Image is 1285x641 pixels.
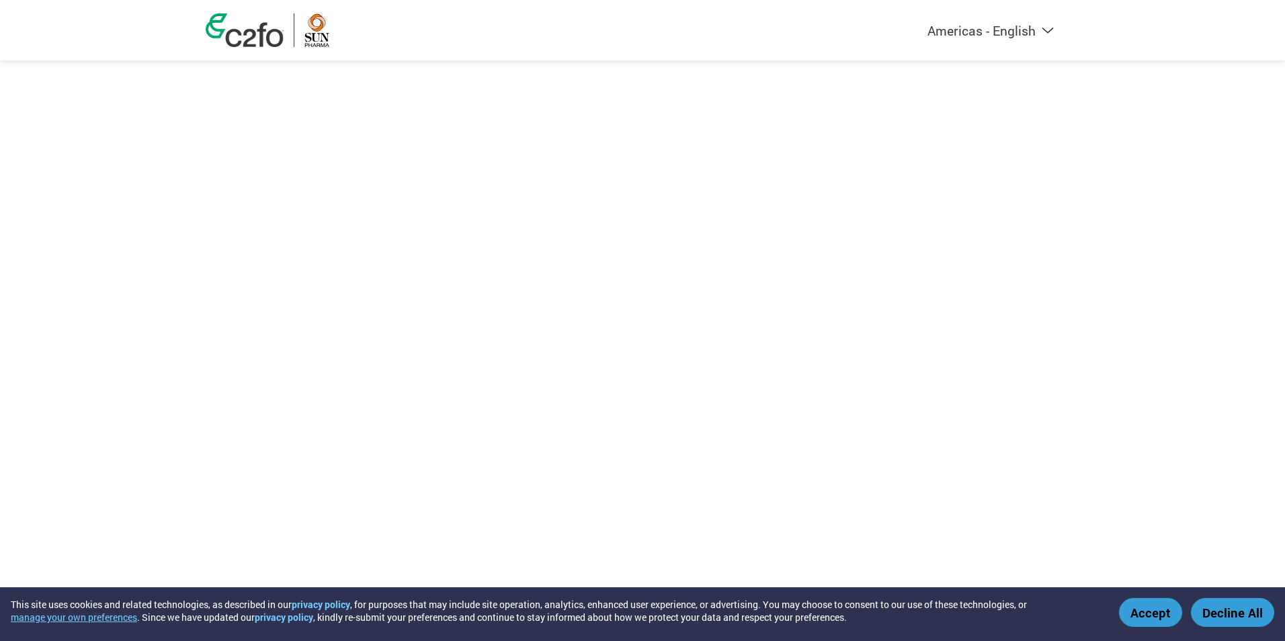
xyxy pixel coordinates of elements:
[1119,598,1182,627] button: Accept
[1191,598,1274,627] button: Decline All
[255,611,313,624] a: privacy policy
[304,13,329,47] img: Sun Pharma
[11,598,1100,624] div: This site uses cookies and related technologies, as described in our , for purposes that may incl...
[11,611,137,624] button: manage your own preferences
[206,13,284,47] img: c2fo logo
[292,598,350,611] a: privacy policy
